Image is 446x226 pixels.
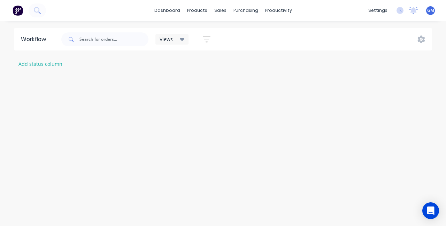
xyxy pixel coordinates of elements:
[13,5,23,16] img: Factory
[230,5,262,16] div: purchasing
[151,5,184,16] a: dashboard
[15,59,66,69] button: Add status column
[184,5,211,16] div: products
[160,36,173,43] span: Views
[262,5,295,16] div: productivity
[79,32,148,46] input: Search for orders...
[21,35,49,44] div: Workflow
[365,5,391,16] div: settings
[211,5,230,16] div: sales
[422,202,439,219] div: Open Intercom Messenger
[427,7,434,14] span: GM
